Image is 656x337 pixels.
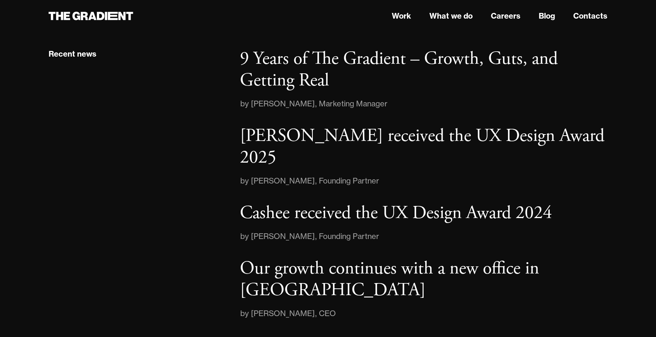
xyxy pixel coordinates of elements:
[251,98,315,110] div: [PERSON_NAME]
[315,175,319,187] div: ,
[240,98,251,110] div: by
[319,98,388,110] div: Marketing Manager
[240,257,539,302] p: Our growth continues with a new office in [GEOGRAPHIC_DATA]
[319,230,379,242] div: Founding Partner
[573,10,607,22] a: Contacts
[240,48,607,92] a: 9 Years of The Gradient – Growth, Guts, and Getting Real
[240,202,607,224] a: Cashee received the UX Design Award 2024
[429,10,473,22] a: What we do
[240,47,558,92] p: 9 Years of The Gradient – Growth, Guts, and Getting Real
[240,230,251,242] div: by
[240,175,251,187] div: by
[251,175,315,187] div: [PERSON_NAME]
[539,10,555,22] a: Blog
[392,10,411,22] a: Work
[315,307,319,320] div: ,
[315,98,319,110] div: ,
[240,125,607,169] a: [PERSON_NAME] received the UX Design Award 2025
[240,258,607,301] a: Our growth continues with a new office in [GEOGRAPHIC_DATA]
[251,307,315,320] div: [PERSON_NAME]
[319,175,379,187] div: Founding Partner
[240,124,604,169] p: [PERSON_NAME] received the UX Design Award 2025
[49,49,96,59] div: Recent news
[240,201,552,225] p: Cashee received the UX Design Award 2024
[491,10,520,22] a: Careers
[315,230,319,242] div: ,
[240,307,251,320] div: by
[251,230,315,242] div: [PERSON_NAME]
[319,307,336,320] div: CEO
